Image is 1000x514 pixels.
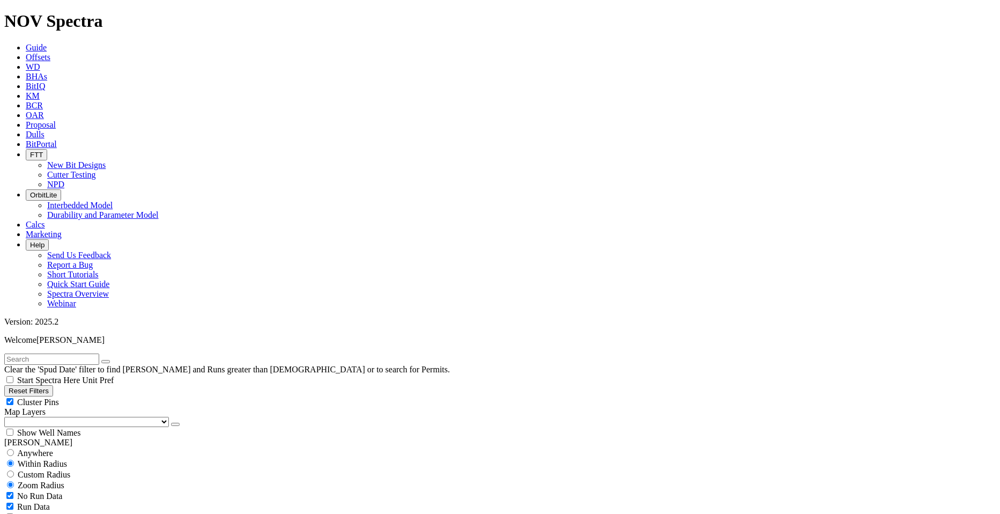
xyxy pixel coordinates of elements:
span: Within Radius [18,459,67,468]
p: Welcome [4,335,996,345]
a: BitPortal [26,139,57,149]
span: Start Spectra Here [17,376,80,385]
h1: NOV Spectra [4,11,996,31]
button: FTT [26,149,47,160]
a: Short Tutorials [47,270,99,279]
a: Report a Bug [47,260,93,269]
a: Durability and Parameter Model [47,210,159,219]
span: Cluster Pins [17,398,59,407]
span: Zoom Radius [18,481,64,490]
input: Start Spectra Here [6,376,13,383]
a: Spectra Overview [47,289,109,298]
span: [PERSON_NAME] [36,335,105,344]
div: [PERSON_NAME] [4,438,996,447]
span: OrbitLite [30,191,57,199]
span: Help [30,241,45,249]
span: Show Well Names [17,428,80,437]
span: Unit Pref [82,376,114,385]
a: OAR [26,111,44,120]
span: Run Data [17,502,50,511]
a: WD [26,62,40,71]
a: Interbedded Model [47,201,113,210]
span: No Run Data [17,491,62,501]
a: Offsets [26,53,50,62]
button: Help [26,239,49,251]
a: Guide [26,43,47,52]
span: Custom Radius [18,470,70,479]
a: BHAs [26,72,47,81]
a: Webinar [47,299,76,308]
span: Map Layers [4,407,46,416]
span: Anywhere [17,449,53,458]
div: Version: 2025.2 [4,317,996,327]
a: Send Us Feedback [47,251,111,260]
button: Reset Filters [4,385,53,396]
a: Proposal [26,120,56,129]
span: Clear the 'Spud Date' filter to find [PERSON_NAME] and Runs greater than [DEMOGRAPHIC_DATA] or to... [4,365,450,374]
a: NPD [47,180,64,189]
a: KM [26,91,40,100]
button: OrbitLite [26,189,61,201]
span: FTT [30,151,43,159]
a: Calcs [26,220,45,229]
a: BitIQ [26,82,45,91]
input: Search [4,354,99,365]
a: Dulls [26,130,45,139]
a: BCR [26,101,43,110]
a: Marketing [26,230,62,239]
a: New Bit Designs [47,160,106,170]
a: Quick Start Guide [47,280,109,289]
a: Cutter Testing [47,170,96,179]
